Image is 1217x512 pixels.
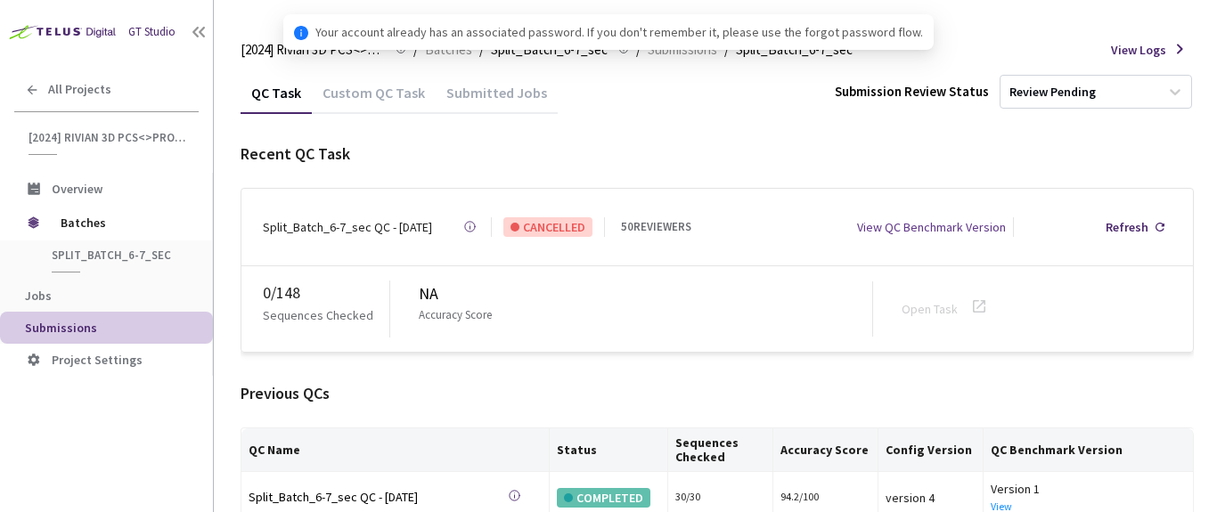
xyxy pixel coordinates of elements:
div: GT Studio [128,23,176,41]
a: Open Task [902,301,958,317]
div: 0 / 148 [263,280,389,305]
th: QC Name [241,428,550,472]
th: Status [550,428,668,472]
span: Jobs [25,288,52,304]
p: Accuracy Score [419,306,492,324]
span: [2024] Rivian 3D PCS<>Production [29,130,188,145]
a: Submissions [644,39,721,59]
div: Submitted Jobs [436,84,558,114]
div: 30 / 30 [675,489,765,506]
div: Split_Batch_6-7_sec QC - [DATE] [249,487,498,507]
div: NA [419,281,872,306]
th: Sequences Checked [668,428,773,472]
span: [2024] Rivian 3D PCS<>Production [241,39,385,61]
span: info-circle [294,26,308,40]
span: Split_Batch_6-7_sec [52,248,184,263]
span: Batches [61,205,183,240]
div: CANCELLED [503,217,592,237]
th: Config Version [878,428,984,472]
div: version 4 [886,488,976,508]
div: Review Pending [1009,84,1096,101]
div: Previous QCs [241,381,1194,406]
p: Sequences Checked [263,305,373,325]
div: Custom QC Task [312,84,436,114]
div: QC Task [241,84,312,114]
th: Accuracy Score [773,428,878,472]
span: View Logs [1111,40,1166,60]
a: Batches [421,39,476,59]
div: 94.2/100 [780,489,870,506]
div: COMPLETED [557,488,650,508]
th: QC Benchmark Version [984,428,1194,472]
span: All Projects [48,82,111,97]
a: Split_Batch_6-7_sec QC - [DATE] [249,487,498,508]
div: Submission Review Status [835,81,989,102]
span: Submissions [25,320,97,336]
div: Refresh [1106,217,1148,237]
div: View QC Benchmark Version [857,217,1006,237]
span: Your account already has an associated password. If you don't remember it, please use the forgot ... [315,22,923,42]
div: 50 REVIEWERS [621,218,691,236]
span: Project Settings [52,352,143,368]
span: Overview [52,181,102,197]
div: Version 1 [991,479,1186,499]
div: Recent QC Task [241,142,1194,167]
div: Split_Batch_6-7_sec QC - [DATE] [263,217,432,237]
